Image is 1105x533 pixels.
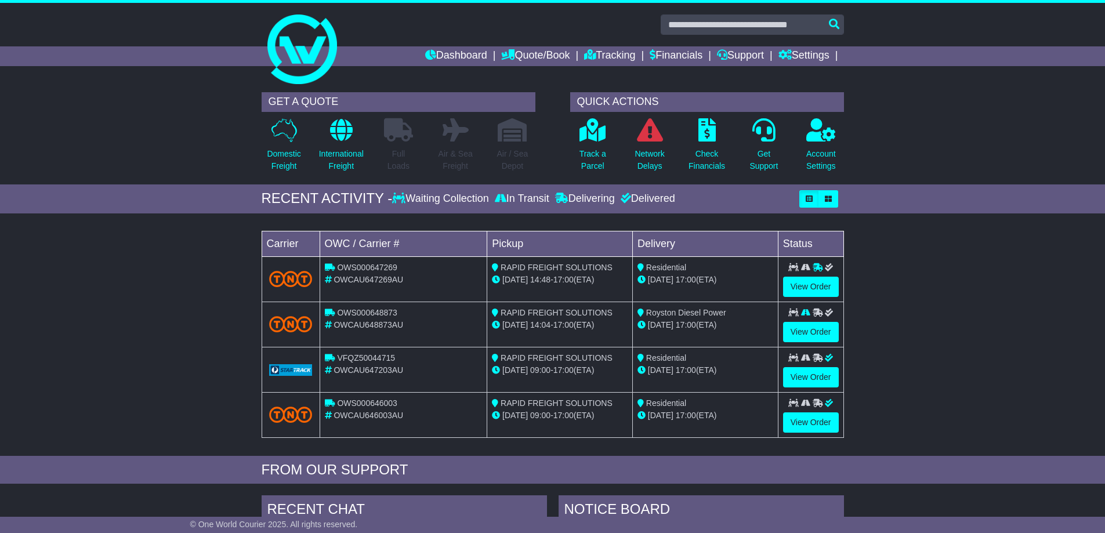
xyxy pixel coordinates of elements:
p: Account Settings [806,148,836,172]
div: GET A QUOTE [262,92,535,112]
span: 17:00 [676,411,696,420]
span: [DATE] [648,411,673,420]
span: 09:00 [530,411,550,420]
span: RAPID FREIGHT SOLUTIONS [501,308,613,317]
div: Waiting Collection [392,193,491,205]
td: Status [778,231,843,256]
span: 17:00 [676,365,696,375]
a: Quote/Book [501,46,570,66]
span: RAPID FREIGHT SOLUTIONS [501,353,613,362]
span: [DATE] [648,320,673,329]
a: View Order [783,367,839,387]
div: (ETA) [637,274,773,286]
p: Track a Parcel [579,148,606,172]
div: In Transit [492,193,552,205]
div: - (ETA) [492,319,628,331]
a: AccountSettings [806,118,836,179]
span: OWS000647269 [337,263,397,272]
div: (ETA) [637,319,773,331]
span: [DATE] [502,320,528,329]
div: - (ETA) [492,364,628,376]
p: Full Loads [384,148,413,172]
span: OWCAU647269AU [334,275,403,284]
p: Air & Sea Freight [439,148,473,172]
img: TNT_Domestic.png [269,407,313,422]
p: Get Support [749,148,778,172]
a: View Order [783,322,839,342]
div: (ETA) [637,364,773,376]
div: QUICK ACTIONS [570,92,844,112]
div: RECENT ACTIVITY - [262,190,393,207]
span: RAPID FREIGHT SOLUTIONS [501,263,613,272]
p: Domestic Freight [267,148,300,172]
a: DomesticFreight [266,118,301,179]
div: - (ETA) [492,274,628,286]
a: NetworkDelays [634,118,665,179]
div: - (ETA) [492,409,628,422]
a: View Order [783,277,839,297]
td: OWC / Carrier # [320,231,487,256]
td: Delivery [632,231,778,256]
span: 17:00 [553,365,574,375]
span: RAPID FREIGHT SOLUTIONS [501,398,613,408]
p: International Freight [319,148,364,172]
div: RECENT CHAT [262,495,547,527]
span: 17:00 [553,320,574,329]
span: 17:00 [553,411,574,420]
span: OWCAU647203AU [334,365,403,375]
p: Check Financials [689,148,725,172]
span: [DATE] [648,365,673,375]
span: OWCAU648873AU [334,320,403,329]
td: Pickup [487,231,633,256]
span: VFQZ50044715 [337,353,395,362]
a: Tracking [584,46,635,66]
a: GetSupport [749,118,778,179]
a: Dashboard [425,46,487,66]
span: [DATE] [502,411,528,420]
div: Delivered [618,193,675,205]
span: OWCAU646003AU [334,411,403,420]
img: TNT_Domestic.png [269,316,313,332]
div: NOTICE BOARD [559,495,844,527]
a: Financials [650,46,702,66]
span: Residential [646,398,686,408]
span: 14:04 [530,320,550,329]
span: [DATE] [502,275,528,284]
span: 17:00 [676,275,696,284]
span: 09:00 [530,365,550,375]
span: 17:00 [553,275,574,284]
p: Network Delays [635,148,664,172]
img: TNT_Domestic.png [269,271,313,287]
span: OWS000646003 [337,398,397,408]
div: FROM OUR SUPPORT [262,462,844,478]
div: (ETA) [637,409,773,422]
a: Support [717,46,764,66]
a: Track aParcel [579,118,607,179]
div: Delivering [552,193,618,205]
td: Carrier [262,231,320,256]
a: CheckFinancials [688,118,726,179]
a: Settings [778,46,829,66]
span: 17:00 [676,320,696,329]
a: View Order [783,412,839,433]
span: OWS000648873 [337,308,397,317]
p: Air / Sea Depot [497,148,528,172]
a: InternationalFreight [318,118,364,179]
span: [DATE] [648,275,673,284]
span: Royston Diesel Power [646,308,726,317]
span: Residential [646,263,686,272]
span: Residential [646,353,686,362]
img: GetCarrierServiceLogo [269,364,313,376]
span: © One World Courier 2025. All rights reserved. [190,520,358,529]
span: [DATE] [502,365,528,375]
span: 14:48 [530,275,550,284]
